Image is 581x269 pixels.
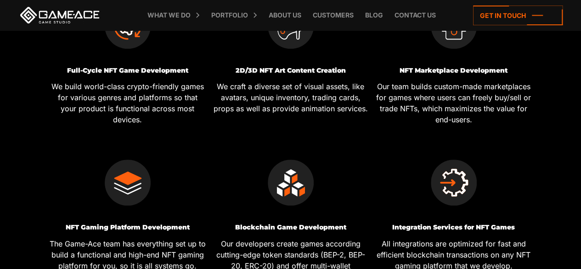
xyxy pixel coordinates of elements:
a: Get in touch [473,6,563,25]
img: NFT Gaming Platform Development icon [105,160,151,206]
p: We craft a diverse set of visual assets, like avatars, unique inventory, trading cards, props as ... [213,81,369,114]
p: We build world-class crypto-friendly games for various genres and platforms so that your product ... [50,81,206,125]
h3: 2D/3D NFT Art Content Creation [213,67,369,74]
h3: NFT Gaming Platform Development [50,224,206,231]
a: NFT Marketplace Development Our team builds custom-made marketplaces for games where users can fr... [376,67,532,125]
h3: Integration Services for NFT Games [376,224,532,231]
h3: Full-Cycle NFT Game Development [50,67,206,74]
p: Our team builds custom-made marketplaces for games where users can freely buy/sell or trade NFTs,... [376,81,532,125]
h3: Blockchain Game Development [213,224,369,231]
img: NFT blockchain development [268,160,314,206]
img: NFT integration services [431,160,477,206]
h3: NFT Marketplace Development [376,67,532,74]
